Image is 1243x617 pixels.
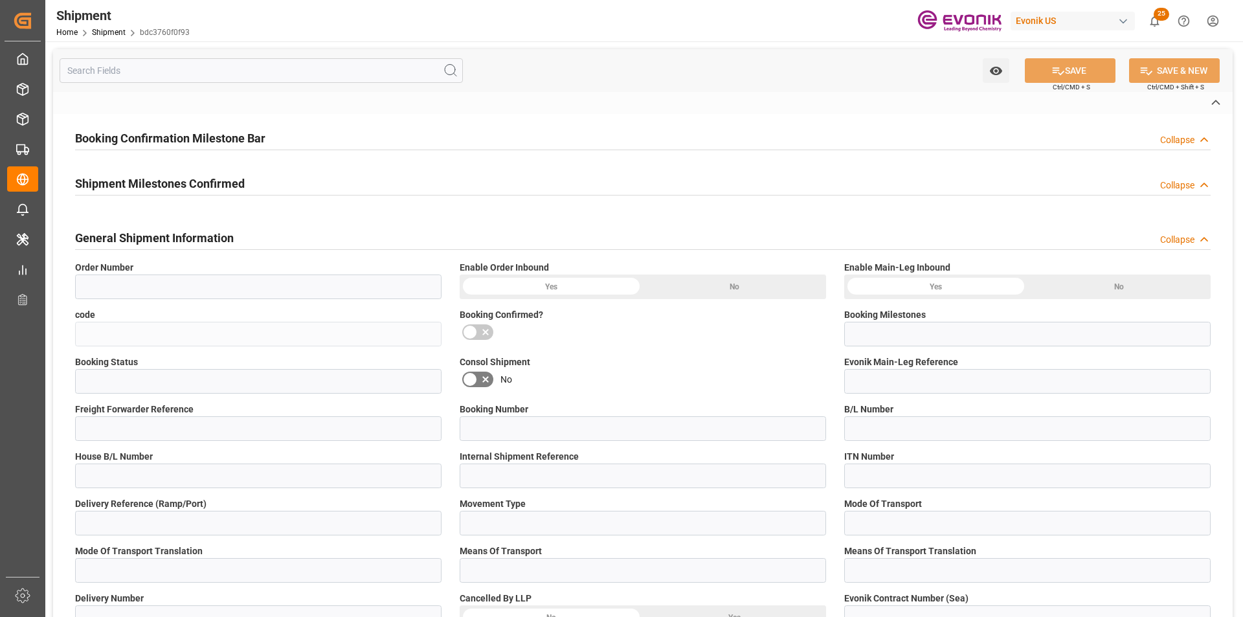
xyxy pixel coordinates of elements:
span: ITN Number [844,450,894,464]
span: code [75,308,95,322]
span: Delivery Number [75,592,144,605]
button: SAVE & NEW [1129,58,1220,83]
span: Booking Number [460,403,528,416]
span: 25 [1154,8,1169,21]
span: Enable Main-Leg Inbound [844,261,950,275]
span: Booking Status [75,355,138,369]
button: Help Center [1169,6,1198,36]
span: Mode Of Transport Translation [75,544,203,558]
button: SAVE [1025,58,1115,83]
div: No [1027,275,1211,299]
span: Means Of Transport Translation [844,544,976,558]
button: open menu [983,58,1009,83]
span: Cancelled By LLP [460,592,532,605]
span: No [500,373,512,387]
span: Mode Of Transport [844,497,922,511]
span: Delivery Reference (Ramp/Port) [75,497,207,511]
div: Yes [460,275,643,299]
span: Evonik Contract Number (Sea) [844,592,969,605]
h2: Booking Confirmation Milestone Bar [75,129,265,147]
div: Shipment [56,6,190,25]
img: Evonik-brand-mark-Deep-Purple-RGB.jpeg_1700498283.jpeg [917,10,1002,32]
div: Collapse [1160,133,1194,147]
span: Order Number [75,261,133,275]
span: Internal Shipment Reference [460,450,579,464]
h2: Shipment Milestones Confirmed [75,175,245,192]
span: Booking Confirmed? [460,308,543,322]
span: Movement Type [460,497,526,511]
div: Collapse [1160,233,1194,247]
span: Evonik Main-Leg Reference [844,355,958,369]
span: Booking Milestones [844,308,926,322]
div: Evonik US [1011,12,1135,30]
h2: General Shipment Information [75,229,234,247]
button: show 25 new notifications [1140,6,1169,36]
div: Yes [844,275,1027,299]
input: Search Fields [60,58,463,83]
span: Ctrl/CMD + Shift + S [1147,82,1204,92]
div: No [643,275,826,299]
span: B/L Number [844,403,893,416]
span: House B/L Number [75,450,153,464]
span: Freight Forwarder Reference [75,403,194,416]
span: Ctrl/CMD + S [1053,82,1090,92]
a: Home [56,28,78,37]
span: Consol Shipment [460,355,530,369]
span: Enable Order Inbound [460,261,549,275]
a: Shipment [92,28,126,37]
span: Means Of Transport [460,544,542,558]
button: Evonik US [1011,8,1140,33]
div: Collapse [1160,179,1194,192]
